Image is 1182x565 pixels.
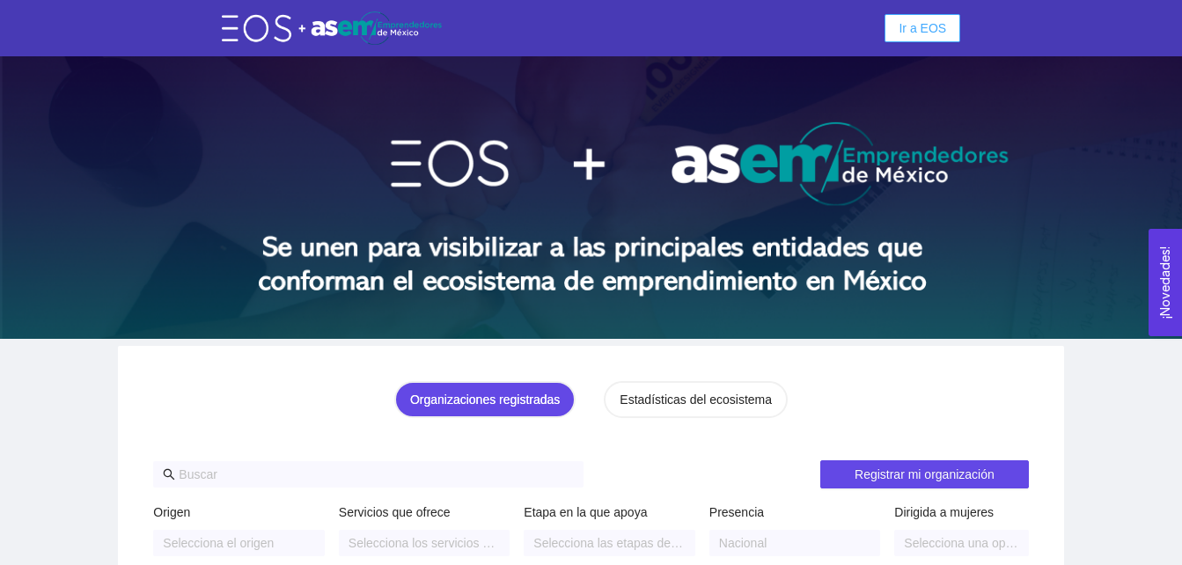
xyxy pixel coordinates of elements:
[620,390,772,409] div: Estadísticas del ecosistema
[222,11,442,44] img: eos-asem-logo.38b026ae.png
[709,503,764,522] label: Presencia
[894,503,994,522] label: Dirigida a mujeres
[820,460,1029,488] button: Registrar mi organización
[1149,229,1182,336] button: Open Feedback Widget
[153,503,190,522] label: Origen
[163,468,175,481] span: search
[899,18,946,38] span: Ir a EOS
[885,14,960,42] button: Ir a EOS
[339,503,451,522] label: Servicios que ofrece
[410,390,560,409] div: Organizaciones registradas
[179,465,574,484] input: Buscar
[524,503,647,522] label: Etapa en la que apoya
[855,465,995,484] span: Registrar mi organización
